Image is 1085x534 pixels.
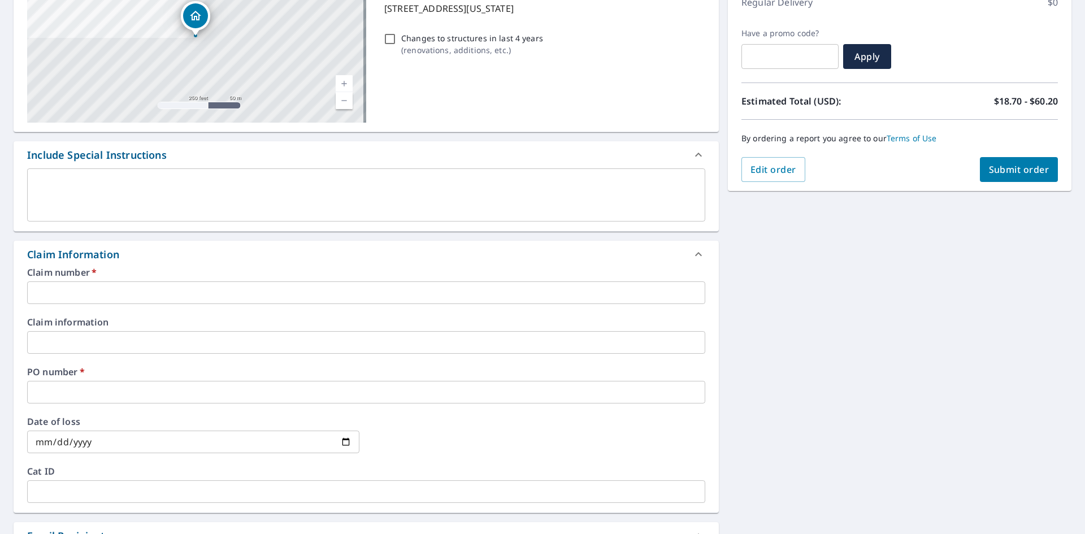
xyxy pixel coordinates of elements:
[27,268,705,277] label: Claim number
[27,367,705,376] label: PO number
[887,133,937,144] a: Terms of Use
[336,92,353,109] a: Current Level 17, Zoom Out
[741,94,900,108] p: Estimated Total (USD):
[27,147,167,163] div: Include Special Instructions
[384,2,701,15] p: [STREET_ADDRESS][US_STATE]
[852,50,882,63] span: Apply
[741,28,839,38] label: Have a promo code?
[27,247,119,262] div: Claim Information
[14,241,719,268] div: Claim Information
[989,163,1049,176] span: Submit order
[741,157,805,182] button: Edit order
[27,417,359,426] label: Date of loss
[994,94,1058,108] p: $18.70 - $60.20
[27,467,705,476] label: Cat ID
[401,32,543,44] p: Changes to structures in last 4 years
[980,157,1058,182] button: Submit order
[741,133,1058,144] p: By ordering a report you agree to our
[181,1,210,36] div: Dropped pin, building 1, Residential property, 991 Us Highway 14 Oregon, WI 53575
[401,44,543,56] p: ( renovations, additions, etc. )
[14,141,719,168] div: Include Special Instructions
[750,163,796,176] span: Edit order
[843,44,891,69] button: Apply
[27,318,705,327] label: Claim information
[336,75,353,92] a: Current Level 17, Zoom In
